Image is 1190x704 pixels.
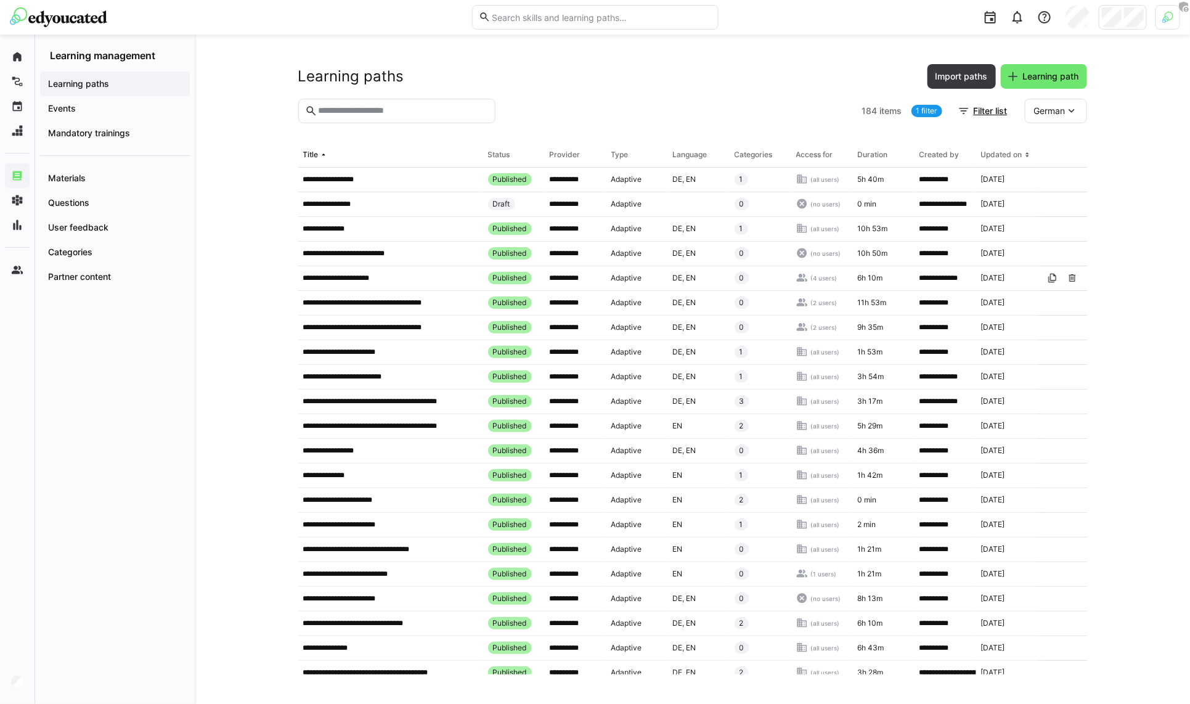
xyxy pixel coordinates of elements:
[1001,64,1087,89] button: Learning path
[810,471,839,480] span: (all users)
[493,347,527,357] span: Published
[673,470,683,480] span: EN
[981,668,1005,677] span: [DATE]
[981,224,1005,234] span: [DATE]
[493,298,527,308] span: Published
[611,347,642,357] span: Adaptive
[880,105,902,117] span: items
[740,668,744,677] span: 2
[981,174,1005,184] span: [DATE]
[740,520,743,530] span: 1
[810,644,839,652] span: (all users)
[673,544,683,554] span: EN
[981,446,1005,456] span: [DATE]
[740,618,744,628] span: 2
[810,619,839,628] span: (all users)
[611,396,642,406] span: Adaptive
[493,273,527,283] span: Published
[858,273,883,283] span: 6h 10m
[673,594,696,604] span: DE, EN
[493,470,527,480] span: Published
[673,396,696,406] span: DE, EN
[858,248,888,258] span: 10h 50m
[810,520,839,529] span: (all users)
[611,372,642,382] span: Adaptive
[981,150,1022,160] div: Updated on
[810,397,839,406] span: (all users)
[858,199,877,209] span: 0 min
[673,273,696,283] span: DE, EN
[810,249,841,258] span: (no users)
[810,348,839,356] span: (all users)
[493,668,527,677] span: Published
[611,322,642,332] span: Adaptive
[981,347,1005,357] span: [DATE]
[673,569,683,579] span: EN
[981,520,1005,530] span: [DATE]
[981,199,1005,209] span: [DATE]
[858,618,883,628] span: 6h 10m
[981,273,1005,283] span: [DATE]
[858,495,877,505] span: 0 min
[740,396,744,406] span: 3
[673,421,683,431] span: EN
[493,520,527,530] span: Published
[740,298,744,308] span: 0
[858,520,876,530] span: 2 min
[810,372,839,381] span: (all users)
[858,174,884,184] span: 5h 40m
[673,248,696,258] span: DE, EN
[981,495,1005,505] span: [DATE]
[858,470,883,480] span: 1h 42m
[981,569,1005,579] span: [DATE]
[981,544,1005,554] span: [DATE]
[858,322,884,332] span: 9h 35m
[611,594,642,604] span: Adaptive
[810,545,839,554] span: (all users)
[740,273,744,283] span: 0
[981,298,1005,308] span: [DATE]
[493,495,527,505] span: Published
[611,569,642,579] span: Adaptive
[611,446,642,456] span: Adaptive
[858,298,887,308] span: 11h 53m
[673,224,696,234] span: DE, EN
[611,470,642,480] span: Adaptive
[740,199,744,209] span: 0
[810,422,839,430] span: (all users)
[611,643,642,653] span: Adaptive
[611,520,642,530] span: Adaptive
[740,544,744,554] span: 0
[981,322,1005,332] span: [DATE]
[493,544,527,554] span: Published
[673,668,696,677] span: DE, EN
[673,150,707,160] div: Language
[493,199,510,209] span: Draft
[796,150,833,160] div: Access for
[810,668,839,677] span: (all users)
[740,322,744,332] span: 0
[740,569,744,579] span: 0
[735,150,773,160] div: Categories
[673,174,696,184] span: DE, EN
[981,372,1005,382] span: [DATE]
[740,372,743,382] span: 1
[810,570,836,578] span: (1 users)
[491,12,711,23] input: Search skills and learning paths…
[810,274,837,282] span: (4 users)
[927,64,996,89] button: Import paths
[303,150,319,160] div: Title
[858,569,882,579] span: 1h 21m
[550,150,581,160] div: Provider
[740,421,744,431] span: 2
[673,643,696,653] span: DE, EN
[810,594,841,603] span: (no users)
[740,248,744,258] span: 0
[298,67,404,86] h2: Learning paths
[810,446,839,455] span: (all users)
[981,594,1005,604] span: [DATE]
[611,544,642,554] span: Adaptive
[919,150,960,160] div: Created by
[673,372,696,382] span: DE, EN
[740,495,744,505] span: 2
